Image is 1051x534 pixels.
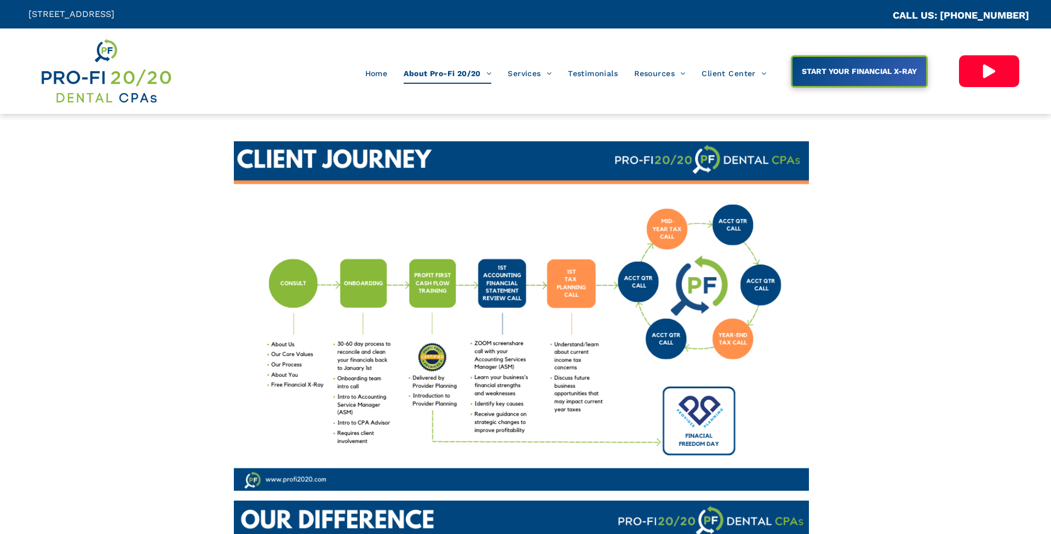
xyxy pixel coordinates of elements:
[395,63,499,84] a: About Pro-Fi 20/20
[28,9,114,19] span: [STREET_ADDRESS]
[234,141,809,490] img: Grow Your Dental Business with Our Dental CPA Consulting Services
[798,61,921,81] span: START YOUR FINANCIAL X-RAY
[846,10,893,21] span: CA::CALLC
[499,63,560,84] a: Services
[893,9,1029,21] a: CALL US: [PHONE_NUMBER]
[791,55,928,88] a: START YOUR FINANCIAL X-RAY
[560,63,626,84] a: Testimonials
[357,63,396,84] a: Home
[626,63,693,84] a: Resources
[693,63,774,84] a: Client Center
[39,37,172,106] img: Get Dental CPA Consulting, Bookkeeping, & Bank Loans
